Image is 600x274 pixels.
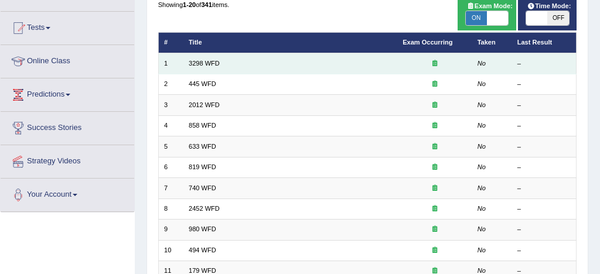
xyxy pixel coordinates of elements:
div: Exam occurring question [403,225,466,234]
td: 5 [158,136,183,157]
div: – [517,204,571,214]
div: – [517,59,571,68]
a: 980 WFD [189,225,216,232]
a: Tests [1,12,134,41]
a: 179 WFD [189,267,216,274]
div: Exam occurring question [403,121,466,131]
a: Your Account [1,179,134,208]
div: – [517,121,571,131]
div: Exam occurring question [403,246,466,255]
a: Predictions [1,78,134,108]
em: No [478,163,486,170]
em: No [478,60,486,67]
a: 2452 WFD [189,205,220,212]
span: ON [466,11,487,25]
div: Exam occurring question [403,59,466,68]
div: – [517,80,571,89]
a: 494 WFD [189,246,216,254]
td: 7 [158,178,183,198]
em: No [478,225,486,232]
div: – [517,163,571,172]
div: – [517,246,571,255]
span: OFF [547,11,568,25]
div: Exam occurring question [403,101,466,110]
em: No [478,101,486,108]
th: Taken [472,32,512,53]
a: 819 WFD [189,163,216,170]
a: 2012 WFD [189,101,220,108]
em: No [478,80,486,87]
td: 8 [158,198,183,219]
div: – [517,142,571,152]
td: 9 [158,220,183,240]
td: 6 [158,157,183,177]
em: No [478,205,486,212]
a: 858 WFD [189,122,216,129]
div: Exam occurring question [403,184,466,193]
div: – [517,225,571,234]
b: 1-20 [183,1,196,8]
div: Exam occurring question [403,80,466,89]
td: 2 [158,74,183,94]
a: 445 WFD [189,80,216,87]
em: No [478,143,486,150]
td: 4 [158,115,183,136]
div: – [517,184,571,193]
span: Time Mode: [523,1,575,12]
a: Strategy Videos [1,145,134,174]
div: Exam occurring question [403,142,466,152]
em: No [478,246,486,254]
th: Last Result [512,32,577,53]
td: 1 [158,53,183,74]
em: No [478,267,486,274]
b: 341 [201,1,212,8]
a: Online Class [1,45,134,74]
a: Exam Occurring [403,39,452,46]
div: Exam occurring question [403,204,466,214]
em: No [478,122,486,129]
div: Exam occurring question [403,163,466,172]
span: Exam Mode: [462,1,516,12]
a: 3298 WFD [189,60,220,67]
th: # [158,32,183,53]
td: 10 [158,240,183,261]
a: Success Stories [1,112,134,141]
th: Title [183,32,397,53]
td: 3 [158,95,183,115]
a: 740 WFD [189,184,216,191]
a: 633 WFD [189,143,216,150]
em: No [478,184,486,191]
div: – [517,101,571,110]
